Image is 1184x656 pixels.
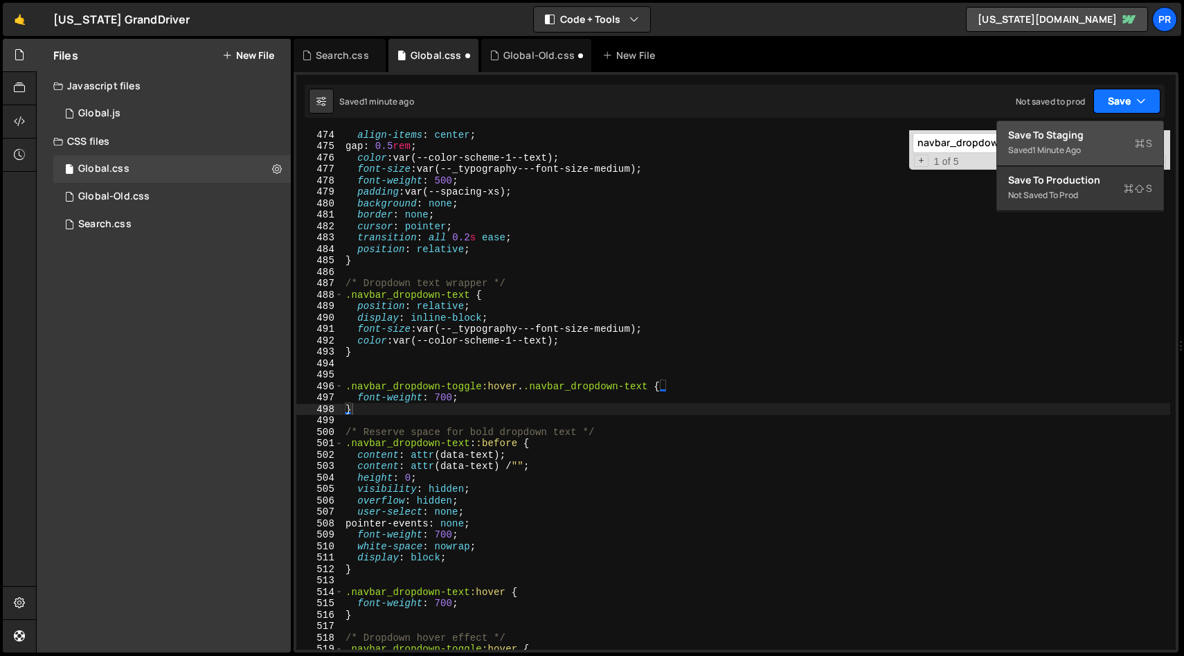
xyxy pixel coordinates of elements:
[296,186,343,198] div: 479
[364,96,414,107] div: 1 minute ago
[1008,142,1152,159] div: Saved
[78,163,129,175] div: Global.css
[296,244,343,256] div: 484
[296,278,343,290] div: 487
[1008,173,1152,187] div: Save to Production
[296,323,343,335] div: 491
[3,3,37,36] a: 🤙
[1016,96,1085,107] div: Not saved to prod
[966,7,1148,32] a: [US_STATE][DOMAIN_NAME]
[296,518,343,530] div: 508
[296,644,343,655] div: 519
[296,427,343,438] div: 500
[296,175,343,187] div: 478
[296,358,343,370] div: 494
[997,121,1163,166] button: Save to StagingS Saved1 minute ago
[296,610,343,621] div: 516
[296,472,343,484] div: 504
[296,541,343,553] div: 510
[296,290,343,301] div: 488
[296,381,343,393] div: 496
[296,598,343,610] div: 515
[1135,136,1152,150] span: S
[296,575,343,587] div: 513
[296,152,343,164] div: 476
[296,564,343,576] div: 512
[296,335,343,347] div: 492
[1152,7,1177,32] a: PR
[296,506,343,518] div: 507
[602,48,661,62] div: New File
[53,48,78,63] h2: Files
[296,221,343,233] div: 482
[37,127,291,155] div: CSS files
[53,11,190,28] div: [US_STATE] GrandDriver
[296,232,343,244] div: 483
[296,587,343,599] div: 514
[296,632,343,644] div: 518
[296,312,343,324] div: 490
[1008,128,1152,142] div: Save to Staging
[1032,144,1081,156] div: 1 minute ago
[503,48,575,62] div: Global-Old.css
[53,183,291,211] div: 16777/45852.css
[296,130,343,141] div: 474
[1124,181,1152,195] span: S
[929,156,965,168] span: 1 of 5
[1093,89,1160,114] button: Save
[534,7,650,32] button: Code + Tools
[296,495,343,507] div: 506
[296,438,343,450] div: 501
[411,48,462,62] div: Global.css
[339,96,414,107] div: Saved
[296,404,343,416] div: 498
[296,141,343,152] div: 475
[296,450,343,461] div: 502
[316,48,369,62] div: Search.css
[296,346,343,358] div: 493
[296,198,343,210] div: 480
[296,267,343,278] div: 486
[296,163,343,175] div: 477
[53,211,291,238] div: 16777/46659.css
[78,107,120,120] div: Global.js
[913,133,1086,153] input: Search for
[37,72,291,100] div: Javascript files
[997,166,1163,211] button: Save to ProductionS Not saved to prod
[296,369,343,381] div: 495
[296,301,343,312] div: 489
[222,50,274,61] button: New File
[78,190,150,203] div: Global-Old.css
[914,154,929,168] span: Toggle Replace mode
[296,621,343,632] div: 517
[78,218,132,231] div: Search.css
[296,529,343,541] div: 509
[296,552,343,564] div: 511
[53,100,291,127] div: 16777/45843.js
[296,461,343,472] div: 503
[296,209,343,221] div: 481
[296,484,343,495] div: 505
[296,392,343,404] div: 497
[296,255,343,267] div: 485
[296,415,343,427] div: 499
[53,155,291,183] div: 16777/46651.css
[1008,187,1152,204] div: Not saved to prod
